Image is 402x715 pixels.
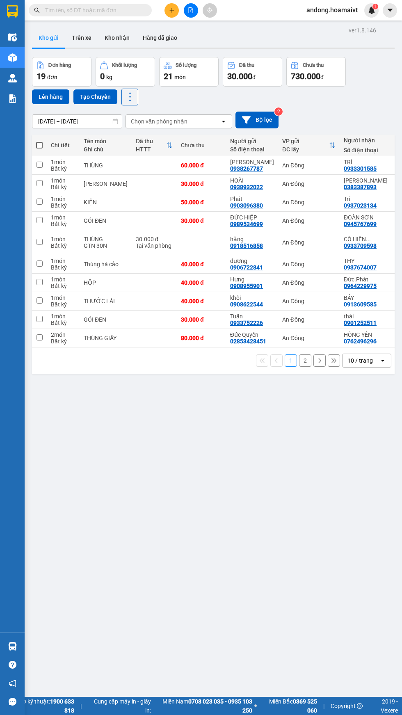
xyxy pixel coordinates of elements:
span: Cung cấp máy in - giấy in: [88,697,151,715]
span: | [80,701,82,710]
div: ĐỨC HIỆP [230,214,274,221]
div: 0933752226 [230,320,263,326]
span: aim [207,7,212,13]
button: Số lượng21món [159,57,219,87]
div: THƯỚC LÁI [84,298,128,304]
img: icon-new-feature [368,7,375,14]
div: Phát [230,196,274,202]
div: Ghi chú [84,146,128,153]
div: Số điện thoại [344,147,388,153]
div: 30.000 đ [181,217,222,224]
div: Hưng [230,276,274,283]
img: warehouse-icon [8,33,17,41]
div: 0908622544 [230,301,263,308]
div: HỘP [84,279,128,286]
button: Kho gửi [32,28,65,48]
span: | [323,701,324,710]
div: 0913609585 [344,301,377,308]
span: 19 [37,71,46,81]
img: logo-vxr [7,5,18,18]
th: Toggle SortBy [278,135,340,156]
div: Bất kỳ [51,221,75,227]
div: An Đông [282,316,336,323]
span: 730.000 [291,71,320,81]
span: caret-down [386,7,394,14]
span: 21 [164,71,173,81]
button: file-add [184,3,198,18]
span: kg [106,74,112,80]
div: TRÍ [344,159,388,165]
div: 1 món [51,276,75,283]
div: 80.000 đ [181,335,222,341]
div: Tuấn [230,313,274,320]
strong: 0369 525 060 [293,698,317,714]
div: Đức.Phát [344,276,388,283]
div: 30.000 đ [181,316,222,323]
div: Số điện thoại [230,146,274,153]
button: 2 [299,354,311,367]
div: 0933709598 [344,242,377,249]
div: 1 món [51,159,75,165]
div: 0937023134 [344,202,377,209]
div: THÙNG [84,236,128,242]
div: 10 / trang [347,356,373,365]
div: 0938932022 [230,184,263,190]
div: 0906722841 [230,264,263,271]
div: Thùng há cảo [84,261,128,267]
span: copyright [357,703,363,709]
button: Tạo Chuyến [73,89,117,104]
div: 40.000 đ [181,279,222,286]
button: Trên xe [65,28,98,48]
th: Toggle SortBy [132,135,177,156]
strong: 1900 633 818 [50,698,74,714]
button: aim [203,3,217,18]
div: hằng [230,236,274,242]
span: đ [320,74,324,80]
strong: 0708 023 035 - 0935 103 250 [188,698,252,714]
div: KIỆN [84,199,128,206]
div: 0938267787 [230,165,263,172]
div: An Đông [282,199,336,206]
div: 0964229975 [344,283,377,289]
div: An Đông [282,335,336,341]
div: thái [344,313,388,320]
div: Bất kỳ [51,165,75,172]
div: 0762496296 [344,338,377,345]
span: đ [252,74,256,80]
span: ⚪️ [254,704,257,708]
div: GTN 30N [84,242,128,249]
span: file-add [188,7,194,13]
sup: 1 [372,4,378,9]
div: HỒNG YẾN [344,331,388,338]
div: 0383387893 [344,184,377,190]
div: Người nhận [344,137,388,144]
span: 0 [100,71,105,81]
button: 1 [285,354,297,367]
button: Đã thu30.000đ [223,57,282,87]
div: An Đông [282,217,336,224]
div: Tên món [84,138,128,144]
div: 1 món [51,177,75,184]
div: Bất kỳ [51,301,75,308]
div: 0908955901 [230,283,263,289]
div: Bất kỳ [51,264,75,271]
div: VP gửi [282,138,329,144]
div: ĐC lấy [282,146,329,153]
div: HTTT [136,146,166,153]
span: 30.000 [227,71,252,81]
div: An Đông [282,162,336,169]
div: THÙNG [84,162,128,169]
button: plus [164,3,179,18]
button: caret-down [383,3,397,18]
img: warehouse-icon [8,53,17,62]
div: Đức Quyền [230,331,274,338]
div: An Đông [282,279,336,286]
div: 0937674007 [344,264,377,271]
span: andong.hoamaivt [300,5,364,15]
div: 40.000 đ [181,261,222,267]
div: 1 món [51,236,75,242]
div: Bất kỳ [51,338,75,345]
div: HOÀI [230,177,274,184]
div: khôi [230,295,274,301]
svg: open [220,118,227,125]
